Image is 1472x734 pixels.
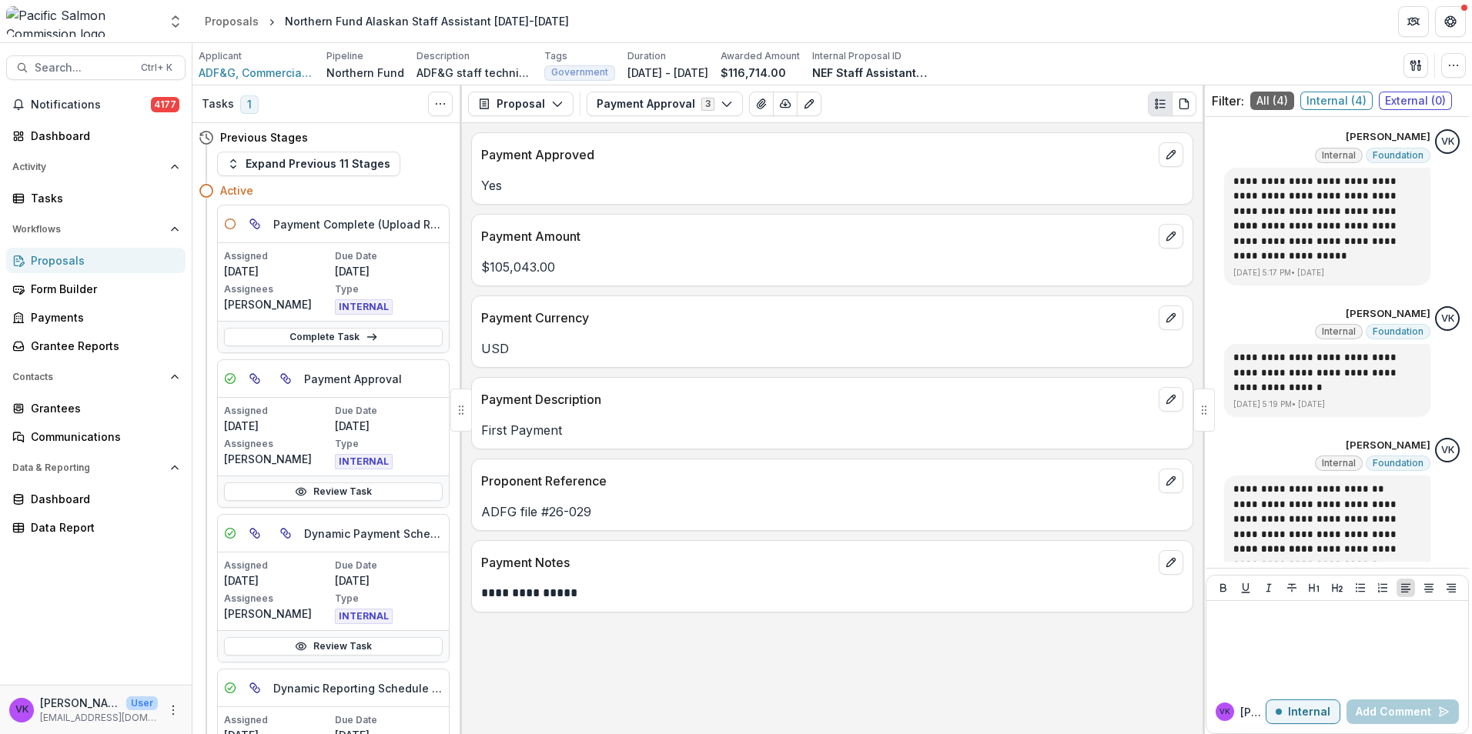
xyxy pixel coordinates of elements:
[224,559,332,572] p: Assigned
[205,13,259,29] div: Proposals
[31,309,173,325] div: Payments
[224,296,332,312] p: [PERSON_NAME]
[749,92,774,116] button: View Attached Files
[1212,92,1244,110] p: Filter:
[627,65,708,81] p: [DATE] - [DATE]
[6,365,186,389] button: Open Contacts
[273,521,298,545] button: View dependent tasks
[224,572,332,589] p: [DATE]
[31,338,173,354] div: Grantee Reports
[243,366,267,391] button: Parent task
[481,258,1183,276] p: $105,043.00
[1159,142,1183,167] button: edit
[1373,458,1423,469] span: Foundation
[6,486,186,512] a: Dashboard
[417,65,532,81] p: ADF&G staff technical advisor to provide guidance to Northern Fund Committee on [DATE]-[DATE] pro...
[1300,92,1373,110] span: Internal ( 4 )
[481,227,1153,245] p: Payment Amount
[335,572,443,589] p: [DATE]
[468,92,574,116] button: Proposal
[12,162,164,172] span: Activity
[285,13,569,29] div: Northern Fund Alaskan Staff Assistant [DATE]-[DATE]
[1435,6,1466,37] button: Get Help
[1441,137,1454,147] div: Victor Keong
[224,263,332,279] p: [DATE]
[220,129,308,145] h4: Previous Stages
[31,252,173,269] div: Proposals
[6,248,186,273] a: Proposals
[6,92,186,117] button: Notifications4177
[1322,458,1356,469] span: Internal
[1420,579,1438,597] button: Align Center
[481,553,1153,572] p: Payment Notes
[1159,305,1183,330] button: edit
[1236,579,1255,597] button: Underline
[1159,224,1183,249] button: edit
[31,128,173,144] div: Dashboard
[6,276,186,302] a: Form Builder
[1442,579,1460,597] button: Align Right
[721,65,786,81] p: $116,714.00
[1172,92,1196,116] button: PDF view
[273,366,298,391] button: View dependent tasks
[240,95,259,114] span: 1
[6,333,186,359] a: Grantee Reports
[1159,550,1183,575] button: edit
[6,217,186,242] button: Open Workflows
[6,155,186,179] button: Open Activity
[481,176,1183,195] p: Yes
[6,305,186,330] a: Payments
[551,67,608,78] span: Government
[224,451,332,467] p: [PERSON_NAME]
[627,49,666,63] p: Duration
[481,502,1183,521] p: ADFG file #26-029
[243,212,267,236] button: Parent task
[199,65,314,81] a: ADF&G, Commercial Fisheries Division ([GEOGRAPHIC_DATA])
[335,418,443,434] p: [DATE]
[304,371,402,387] h5: Payment Approval
[1240,704,1266,720] p: [PERSON_NAME]
[1347,699,1459,724] button: Add Comment
[224,404,332,418] p: Assigned
[797,92,821,116] button: Edit as form
[1322,326,1356,337] span: Internal
[1159,387,1183,412] button: edit
[31,400,173,416] div: Grantees
[151,97,179,112] span: 4177
[165,6,186,37] button: Open entity switcher
[31,281,173,297] div: Form Builder
[199,10,265,32] a: Proposals
[335,609,393,624] span: INTERNAL
[481,339,1183,358] p: USD
[335,437,443,451] p: Type
[335,454,393,469] span: INTERNAL
[224,282,332,296] p: Assignees
[1379,92,1452,110] span: External ( 0 )
[31,98,151,112] span: Notifications
[335,299,393,315] span: INTERNAL
[31,429,173,445] div: Communications
[6,123,186,148] a: Dashboard
[1288,706,1330,719] p: Internal
[6,424,186,449] a: Communications
[1346,306,1430,322] p: [PERSON_NAME]
[40,695,120,711] p: [PERSON_NAME]
[1346,129,1430,145] p: [PERSON_NAME]
[12,224,164,235] span: Workflows
[6,185,186,211] a: Tasks
[1233,267,1421,279] p: [DATE] 5:17 PM • [DATE]
[6,395,186,421] a: Grantees
[812,65,928,81] p: NEF Staff Assistant - AK [DATE]-[DATE]
[224,249,332,263] p: Assigned
[12,372,164,382] span: Contacts
[1441,445,1454,455] div: Victor Keong
[1214,579,1233,597] button: Bold
[1305,579,1323,597] button: Heading 1
[6,455,186,480] button: Open Data & Reporting
[812,49,902,63] p: Internal Proposal ID
[220,182,253,199] h4: Active
[481,421,1183,439] p: First Payment
[202,98,234,111] h3: Tasks
[6,55,186,80] button: Search...
[721,49,800,63] p: Awarded Amount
